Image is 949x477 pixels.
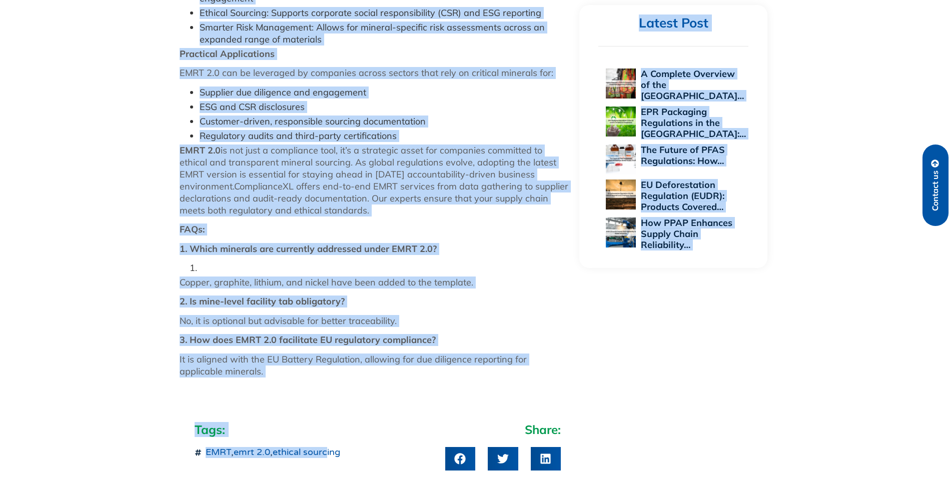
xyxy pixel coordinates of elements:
[180,67,570,79] p: EMRT 2.0 can be leveraged by companies across sectors that rely on critical minerals for:
[641,68,744,101] a: A Complete Overview of the [GEOGRAPHIC_DATA]…
[180,48,275,59] strong: Practical Applications
[641,106,746,139] a: EPR Packaging Regulations in the [GEOGRAPHIC_DATA]:…
[606,68,636,98] img: A Complete Overview of the EU Personal Protective Equipment Regulation 2016/425
[200,130,570,142] li: Regulatory audits and third-party certifications
[206,446,231,457] a: EMRT
[180,243,437,254] strong: 1. Which minerals are currently addressed under EMRT 2.0?
[200,101,570,113] li: ESG and CSR disclosures
[606,144,636,174] img: The Future of PFAS Regulations: How 2025 Will Reshape Global Supply Chains
[200,21,570,45] li: Smarter Risk Management: Allows for mineral-specific risk assessments across an expanded range of...
[234,446,270,457] a: emrt 2.0
[641,144,725,166] a: The Future of PFAS Regulations: How…
[922,144,948,226] a: Contact us
[931,170,940,211] span: Contact us
[180,334,436,345] strong: 3. How does EMRT 2.0 facilitate EU regulatory compliance?
[195,422,436,437] h2: Tags:
[606,217,636,247] img: How PPAP Enhances Supply Chain Reliability Across Global Industries
[200,115,570,127] li: Customer-driven, responsible sourcing documentation
[445,422,561,437] h2: Share:
[203,447,340,458] span: , ,
[598,15,748,31] h2: Latest Post
[445,447,475,470] div: Share on facebook
[200,86,570,98] li: Supplier due diligence and engagement
[180,276,570,288] p: Copper, graphite, lithium, and nickel have been added to the template.
[531,447,561,470] div: Share on linkedin
[641,217,732,250] a: How PPAP Enhances Supply Chain Reliability…
[180,315,570,327] p: No, it is optional but advisable for better traceability.
[273,446,340,457] a: ethical sourcing
[488,447,518,470] div: Share on twitter
[606,106,636,136] img: EPR Packaging Regulations in the US: A 2025 Compliance Perspective
[641,179,724,212] a: EU Deforestation Regulation (EUDR): Products Covered…
[180,295,345,307] strong: 2. Is mine-level facility tab obligatory?
[180,223,205,235] strong: FAQs:
[180,144,570,216] p: is not just a compliance tool, it’s a strategic asset for companies committed to ethical and tran...
[606,179,636,209] img: EU Deforestation Regulation (EUDR): Products Covered and Compliance Essentials
[180,353,570,377] p: It is aligned with the EU Battery Regulation, allowing for due diligence reporting for applicable...
[200,7,570,19] li: Ethical Sourcing: Supports corporate social responsibility (CSR) and ESG reporting
[180,144,221,156] strong: EMRT 2.0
